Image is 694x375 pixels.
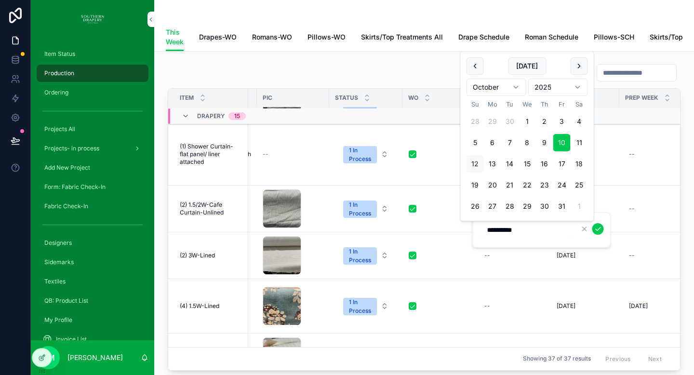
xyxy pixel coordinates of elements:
[594,32,634,42] span: Pillows-SCH
[335,293,396,319] button: Select Button
[484,252,490,259] div: --
[199,32,237,42] span: Drapes-WO
[37,254,148,271] a: Sidemarks
[553,155,571,173] button: Friday, October 17th, 2025
[629,252,635,259] div: --
[519,100,536,109] th: Wednesday
[467,198,484,215] button: Sunday, October 26th, 2025
[81,12,104,27] img: App logo
[525,32,578,42] span: Roman Schedule
[180,94,194,102] span: Item
[361,28,443,48] a: Skirts/Top Treatments All
[234,112,240,120] div: 15
[536,100,553,109] th: Thursday
[501,113,519,130] button: Tuesday, September 30th, 2025
[349,201,371,218] div: 1 In Process
[349,247,371,265] div: 1 In Process
[44,239,72,247] span: Designers
[484,176,501,194] button: Monday, October 20th, 2025
[625,94,658,102] span: Prep week
[536,155,553,173] button: Thursday, October 16th, 2025
[536,176,553,194] button: Thursday, October 23rd, 2025
[557,252,575,259] span: [DATE]
[44,125,75,133] span: Projects All
[458,28,509,48] a: Drape Schedule
[67,353,123,362] p: [PERSON_NAME]
[519,134,536,151] button: Wednesday, October 8th, 2025
[525,28,578,48] a: Roman Schedule
[571,100,588,109] th: Saturday
[501,134,519,151] button: Tuesday, October 7th, 2025
[519,198,536,215] button: Wednesday, October 29th, 2025
[44,297,88,305] span: QB: Product List
[594,28,634,48] a: Pillows-SCH
[553,113,571,130] button: Friday, October 3rd, 2025
[571,134,588,151] button: Saturday, October 11th, 2025
[197,112,225,120] span: Drapery
[180,143,242,166] span: (1) Shower Curtain- flat panel/ liner attached
[37,140,148,157] a: Projects- in process
[37,234,148,252] a: Designers
[44,258,74,266] span: Sidemarks
[467,155,484,173] button: Today, Sunday, October 12th, 2025
[349,146,371,163] div: 1 In Process
[629,205,635,213] div: --
[519,113,536,130] button: Wednesday, October 1st, 2025
[519,176,536,194] button: Wednesday, October 22nd, 2025
[557,302,575,310] span: [DATE]
[408,94,418,102] span: WO
[571,155,588,173] button: Saturday, October 18th, 2025
[335,141,396,167] button: Select Button
[519,155,536,173] button: Wednesday, October 15th, 2025
[307,28,346,48] a: Pillows-WO
[484,302,490,310] div: --
[629,150,635,158] div: --
[467,100,588,215] table: October 2025
[44,278,66,285] span: Textiles
[553,100,571,109] th: Friday
[484,155,501,173] button: Monday, October 13th, 2025
[458,32,509,42] span: Drape Schedule
[467,134,484,151] button: Sunday, October 5th, 2025
[44,183,106,191] span: Form: Fabric Check-In
[523,355,591,362] span: Showing 37 of 37 results
[31,39,154,340] div: scrollable content
[252,32,292,42] span: Romans-WO
[44,145,99,152] span: Projects- in process
[501,198,519,215] button: Tuesday, October 28th, 2025
[252,28,292,48] a: Romans-WO
[484,113,501,130] button: Monday, September 29th, 2025
[166,24,184,52] a: This Week
[37,121,148,138] a: Projects All
[335,94,358,102] span: Status
[467,176,484,194] button: Sunday, October 19th, 2025
[37,311,148,329] a: My Profile
[263,94,272,102] span: Pic
[484,198,501,215] button: Monday, October 27th, 2025
[361,32,443,42] span: Skirts/Top Treatments All
[44,202,88,210] span: Fabric Check-In
[37,178,148,196] a: Form: Fabric Check-In
[629,302,648,310] span: [DATE]
[180,201,242,216] span: (2) 1.5/2W-Cafe Curtain-Unlined
[553,134,571,151] button: Friday, October 10th, 2025, selected
[37,198,148,215] a: Fabric Check-In
[335,242,396,268] button: Select Button
[44,50,75,58] span: Item Status
[166,27,184,47] span: This Week
[553,176,571,194] button: Friday, October 24th, 2025
[501,100,519,109] th: Tuesday
[536,113,553,130] button: Thursday, October 2nd, 2025
[56,335,87,343] span: Invoice List
[37,45,148,63] a: Item Status
[37,65,148,82] a: Production
[467,113,484,130] button: Sunday, September 28th, 2025
[44,89,68,96] span: Ordering
[307,32,346,42] span: Pillows-WO
[44,69,74,77] span: Production
[508,57,546,75] button: [DATE]
[37,331,148,348] a: Invoice List
[349,298,371,315] div: 1 In Process
[501,155,519,173] button: Tuesday, October 14th, 2025
[553,198,571,215] button: Friday, October 31st, 2025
